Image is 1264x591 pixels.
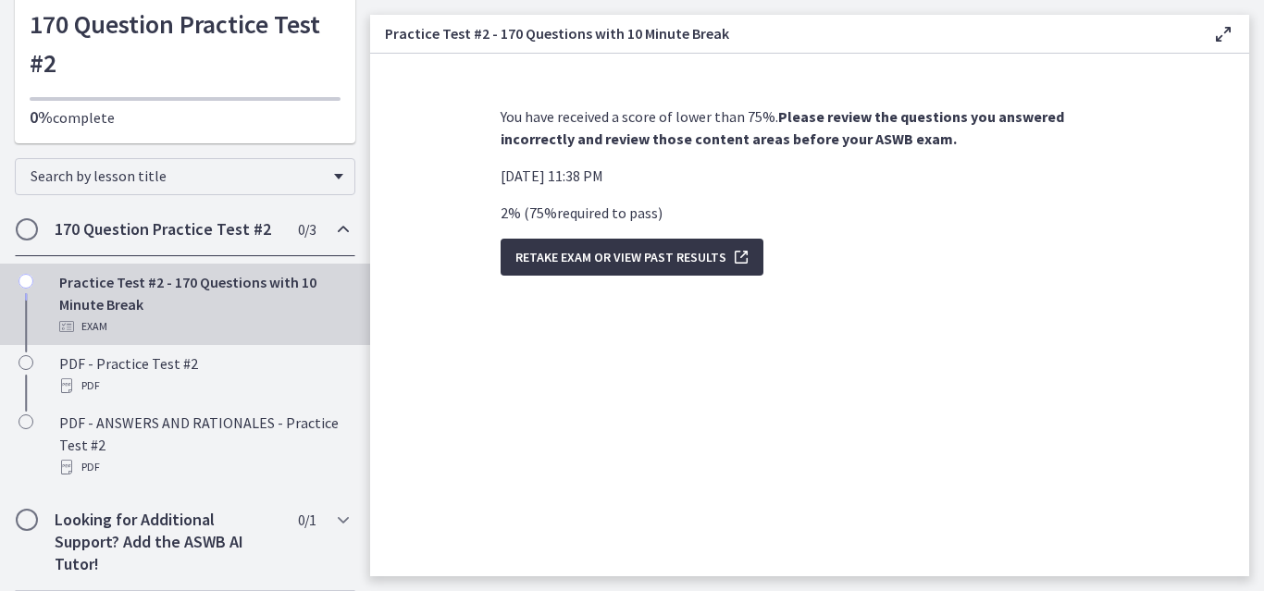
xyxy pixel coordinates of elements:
[30,106,53,128] span: 0%
[59,456,348,478] div: PDF
[501,239,763,276] button: Retake Exam OR View Past Results
[385,22,1183,44] h3: Practice Test #2 - 170 Questions with 10 Minute Break
[515,246,726,268] span: Retake Exam OR View Past Results
[501,105,1119,150] p: You have received a score of lower than 75%.
[15,158,355,195] div: Search by lesson title
[55,509,280,575] h2: Looking for Additional Support? Add the ASWB AI Tutor!
[59,315,348,338] div: Exam
[501,107,1064,148] strong: Please review the questions you answered incorrectly and review those content areas before your A...
[298,218,316,240] span: 0 / 3
[59,271,348,338] div: Practice Test #2 - 170 Questions with 10 Minute Break
[59,352,348,397] div: PDF - Practice Test #2
[31,166,325,185] span: Search by lesson title
[55,218,280,240] h2: 170 Question Practice Test #2
[501,203,663,222] span: 2 % ( 75 % required to pass )
[501,166,603,185] span: [DATE] 11:38 PM
[298,509,316,531] span: 0 / 1
[30,5,341,82] h1: 170 Question Practice Test #2
[59,375,348,397] div: PDF
[59,412,348,478] div: PDF - ANSWERS AND RATIONALES - Practice Test #2
[30,106,341,129] p: complete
